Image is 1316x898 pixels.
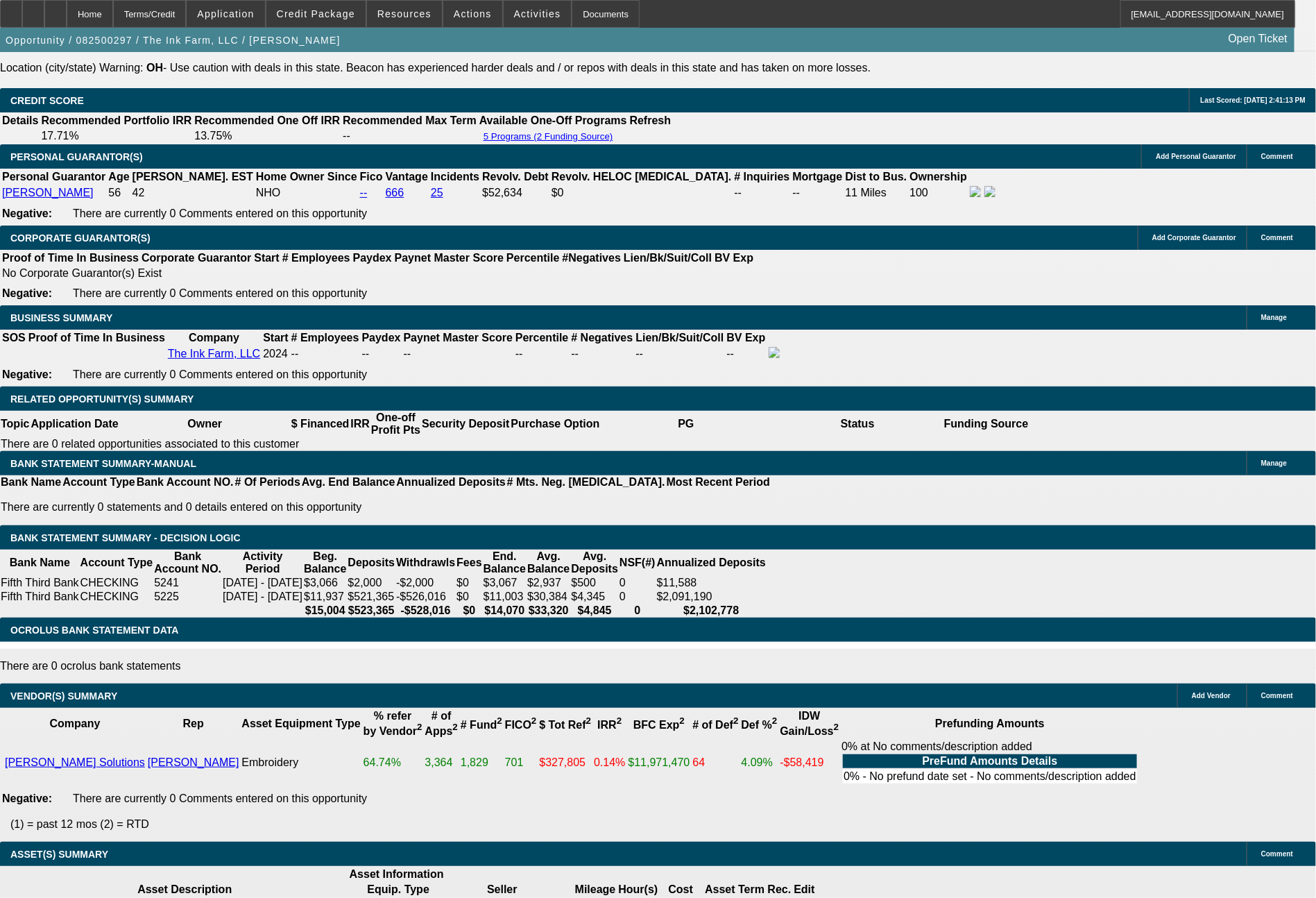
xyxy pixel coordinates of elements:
[460,740,503,786] td: 1,829
[417,722,422,733] sup: 2
[715,252,753,264] b: BV Exp
[80,550,154,576] th: Account Type
[669,883,694,895] b: Cost
[395,550,456,576] th: Withdrawls
[531,716,536,727] sup: 2
[443,1,502,27] button: Actions
[629,114,672,128] th: Refresh
[1,501,770,514] p: There are currently 0 statements and 0 details entered on this opportunity
[266,1,366,27] button: Credit Package
[1261,459,1287,467] span: Manage
[733,716,738,727] sup: 2
[552,171,732,183] b: Revolv. HELOC [MEDICAL_DATA].
[431,187,443,198] a: 25
[570,604,619,618] th: $4,845
[487,883,518,895] b: Seller
[133,171,253,183] b: [PERSON_NAME]. EST
[793,883,815,897] th: Edit
[62,475,136,489] th: Account Type
[656,604,767,618] th: $2,102,778
[6,35,341,46] span: Opportunity / 082500297 / The Ink Farm, LLC / [PERSON_NAME]
[772,411,943,437] th: Status
[846,171,907,183] b: Dist to Bus.
[843,770,1137,783] td: 0% - No prefund date set - No comments/description added
[2,171,105,183] b: Personal Guarantor
[984,186,995,197] img: linkedin-icon.png
[497,716,502,727] sup: 2
[73,287,367,299] span: There are currently 0 Comments entered on this opportunity
[1152,234,1236,242] span: Add Corporate Guarantor
[73,793,367,804] span: There are currently 0 Comments entered on this opportunity
[600,411,771,437] th: PG
[742,719,778,731] b: Def %
[10,393,194,405] span: RELATED OPPORTUNITY(S) SUMMARY
[386,171,428,183] b: Vantage
[148,756,239,768] a: [PERSON_NAME]
[483,550,527,576] th: End. Balance
[727,332,766,344] b: BV Exp
[241,740,361,786] td: Embroidery
[527,550,570,576] th: Avg. Balance
[421,411,510,437] th: Security Deposit
[80,590,154,604] td: CHECKING
[370,411,421,437] th: One-off Profit Pts
[657,577,766,589] div: $11,588
[1261,153,1293,160] span: Comment
[935,718,1045,729] b: Prefunding Amounts
[222,550,303,576] th: Activity Period
[1,114,39,128] th: Details
[726,346,767,362] td: --
[256,171,357,183] b: Home Owner Since
[619,550,656,576] th: NSF(#)
[146,62,871,74] label: - Use caution with deals in this state. Beacon has experienced harder deals and / or repos with d...
[301,475,396,489] th: Avg. End Balance
[527,576,570,590] td: $2,937
[10,232,151,244] span: CORPORATE GUARANTOR(S)
[483,576,527,590] td: $3,067
[841,740,1138,785] div: 0% at No comments/description added
[277,8,355,19] span: Credit Package
[395,576,456,590] td: -$2,000
[704,883,792,897] th: Asset Term Recommendation
[1261,234,1293,242] span: Comment
[136,475,234,489] th: Bank Account NO.
[10,818,1316,831] p: (1) = past 12 mos (2) = RTD
[303,590,347,604] td: $11,937
[395,590,456,604] td: -$526,016
[2,187,94,198] a: [PERSON_NAME]
[505,719,537,731] b: FICO
[482,171,549,183] b: Revolv. Debt
[633,719,685,731] b: BFC Exp
[241,718,360,729] b: Asset Equipment Type
[183,718,204,729] b: Rep
[367,1,442,27] button: Resources
[10,532,241,543] span: Bank Statement Summary - Decision Logic
[456,590,482,604] td: $0
[425,710,458,737] b: # of Apps
[619,576,656,590] td: 0
[656,550,767,576] th: Annualized Deposits
[506,252,559,264] b: Percentile
[527,604,570,618] th: $33,320
[479,130,617,142] button: 5 Programs (2 Funding Source)
[504,740,538,786] td: 701
[593,740,626,786] td: 0.14%
[551,185,733,201] td: $0
[1200,96,1306,104] span: Last Scored: [DATE] 2:41:13 PM
[395,475,506,489] th: Annualized Deposits
[909,185,968,201] td: 100
[909,171,967,183] b: Ownership
[342,114,477,128] th: Recommended Max Term
[404,348,513,360] div: --
[779,740,839,786] td: -$58,419
[189,332,239,344] b: Company
[255,185,358,201] td: NHO
[793,171,843,183] b: Mortgage
[570,550,619,576] th: Avg. Deposits
[291,348,299,359] span: --
[1,266,760,280] td: No Corporate Guarantor(s) Exist
[619,604,656,618] th: 0
[347,590,395,604] td: $521,365
[733,185,790,201] td: --
[780,710,839,737] b: IDW Gain/Loss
